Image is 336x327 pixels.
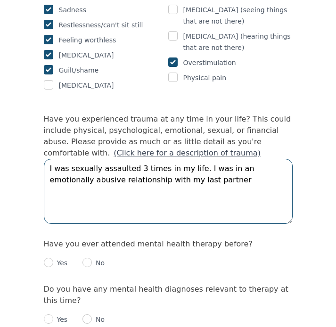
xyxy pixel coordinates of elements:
label: Do you have any mental health diagnoses relevant to therapy at this time? [44,285,288,305]
label: Have you experienced trauma at any time in your life? This could include physical, psychological,... [44,114,291,157]
p: Yes [53,315,68,324]
p: [MEDICAL_DATA] (hearing things that are not there) [183,31,293,53]
p: Sadness [59,4,86,16]
p: Overstimulation [183,57,236,68]
p: Yes [53,258,68,268]
p: Restlessness/can't sit still [59,19,143,31]
p: [MEDICAL_DATA] [59,80,114,91]
label: Have you ever attended mental health therapy before? [44,239,253,248]
p: Physical pain [183,72,227,83]
p: No [92,315,105,324]
p: [MEDICAL_DATA] (seeing things that are not there) [183,4,293,27]
p: No [92,258,105,268]
p: [MEDICAL_DATA] [59,49,114,61]
p: Feeling worthless [59,34,116,46]
a: (Click here for a description of trauma) [114,148,261,157]
textarea: I was sexually assaulted 3 times in my life. I was in an emotionally abusive relationship with my... [44,159,293,224]
p: Guilt/shame [59,65,99,76]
